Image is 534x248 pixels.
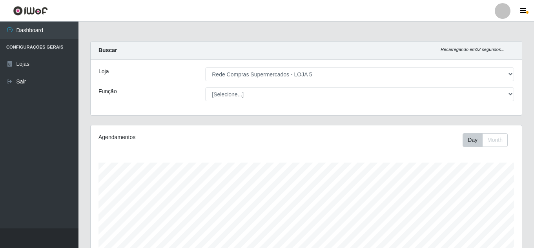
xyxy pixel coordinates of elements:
[463,133,483,147] button: Day
[463,133,514,147] div: Toolbar with button groups
[13,6,48,16] img: CoreUI Logo
[98,47,117,53] strong: Buscar
[441,47,505,52] i: Recarregando em 22 segundos...
[482,133,508,147] button: Month
[98,133,265,141] div: Agendamentos
[98,67,109,76] label: Loja
[98,87,117,96] label: Função
[463,133,508,147] div: First group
